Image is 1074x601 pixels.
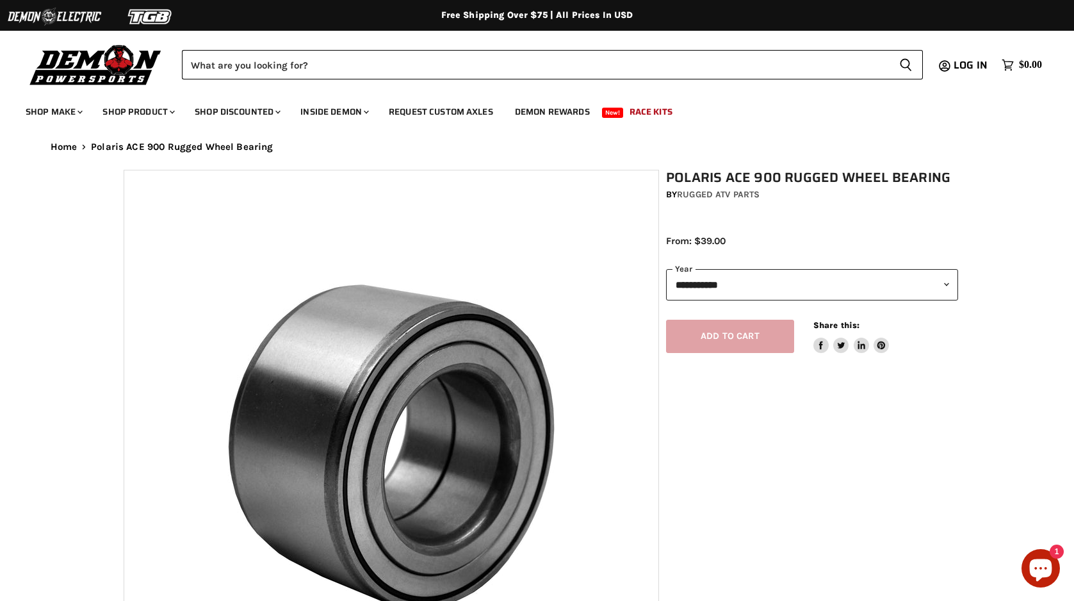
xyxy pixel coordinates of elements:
[948,60,995,71] a: Log in
[889,50,923,79] button: Search
[1018,549,1064,591] inbox-online-store-chat: Shopify online store chat
[51,142,77,152] a: Home
[26,42,166,87] img: Demon Powersports
[91,142,273,152] span: Polaris ACE 900 Rugged Wheel Bearing
[666,170,958,186] h1: Polaris ACE 900 Rugged Wheel Bearing
[182,50,889,79] input: Search
[182,50,923,79] form: Product
[813,320,859,330] span: Share this:
[291,99,377,125] a: Inside Demon
[666,235,726,247] span: From: $39.00
[16,94,1039,125] ul: Main menu
[25,10,1050,21] div: Free Shipping Over $75 | All Prices In USD
[25,142,1050,152] nav: Breadcrumbs
[505,99,599,125] a: Demon Rewards
[995,56,1048,74] a: $0.00
[93,99,183,125] a: Shop Product
[6,4,102,29] img: Demon Electric Logo 2
[185,99,288,125] a: Shop Discounted
[620,99,682,125] a: Race Kits
[1019,59,1042,71] span: $0.00
[102,4,199,29] img: TGB Logo 2
[677,189,760,200] a: Rugged ATV Parts
[954,57,988,73] span: Log in
[813,320,890,354] aside: Share this:
[666,188,958,202] div: by
[379,99,503,125] a: Request Custom Axles
[602,108,624,118] span: New!
[666,269,958,300] select: year
[16,99,90,125] a: Shop Make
